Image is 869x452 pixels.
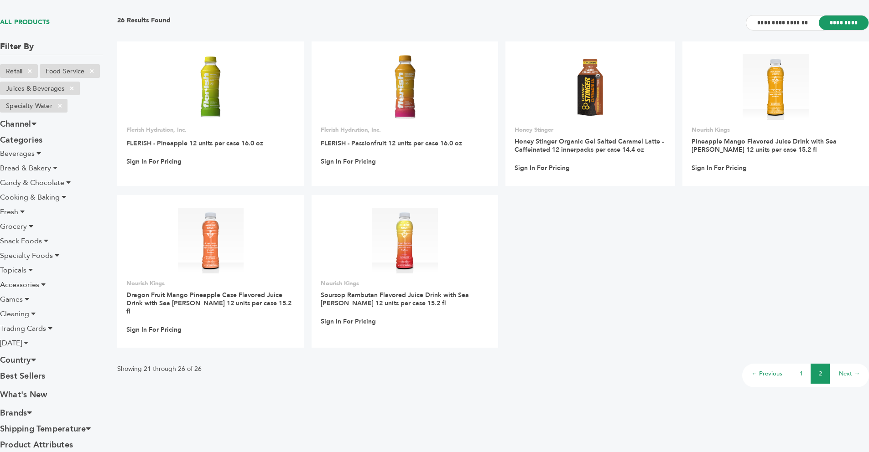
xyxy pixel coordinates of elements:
[117,16,171,30] h3: 26 Results Found
[126,158,182,166] a: Sign In For Pricing
[692,126,860,134] p: Nourish Kings
[751,370,782,378] a: ← Previous
[84,66,99,77] span: ×
[321,279,489,288] p: Nourish Kings
[178,208,244,274] img: Dragon Fruit Mango Pineapple Case Flavored Juice Drink with Sea Moss 12 units per case 15.2 fl
[321,318,376,326] a: Sign In For Pricing
[557,54,624,120] img: Honey Stinger Organic Gel Salted Caramel Latte - Caffeinated 12 innerpacks per case 14.4 oz
[692,137,837,154] a: Pineapple Mango Flavored Juice Drink with Sea [PERSON_NAME] 12 units per case 15.2 fl
[126,126,295,134] p: Flerish Hydration, Inc.
[743,54,809,120] img: Pineapple Mango Flavored Juice Drink with Sea Moss 12 units per case 15.2 fl
[692,164,747,172] a: Sign In For Pricing
[126,279,295,288] p: Nourish Kings
[321,291,469,308] a: Soursop Rambutan Flavored Juice Drink with Sea [PERSON_NAME] 12 units per case 15.2 fl
[515,137,664,154] a: Honey Stinger Organic Gel Salted Caramel Latte - Caffeinated 12 innerpacks per case 14.4 oz
[321,139,462,148] a: FLERISH - Passionfruit 12 units per case 16.0 oz
[321,126,489,134] p: Flerish Hydration, Inc.
[819,370,822,378] a: 2
[64,83,79,94] span: ×
[40,64,100,78] li: Food Service
[22,66,37,77] span: ×
[372,208,438,274] img: Soursop Rambutan Flavored Juice Drink with Sea Moss 12 units per case 15.2 fl
[126,326,182,334] a: Sign In For Pricing
[839,370,860,378] a: Next →
[515,164,570,172] a: Sign In For Pricing
[373,54,437,120] img: FLERISH - Passionfruit 12 units per case 16.0 oz
[52,100,68,111] span: ×
[179,54,242,120] img: FLERISH - Pineapple 12 units per case 16.0 oz
[126,291,291,316] a: Dragon Fruit Mango Pineapple Case Flavored Juice Drink with Sea [PERSON_NAME] 12 units per case 1...
[117,364,202,375] p: Showing 21 through 26 of 26
[126,139,263,148] a: FLERISH - Pineapple 12 units per case 16.0 oz
[321,158,376,166] a: Sign In For Pricing
[800,370,803,378] a: 1
[515,126,666,134] p: Honey Stinger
